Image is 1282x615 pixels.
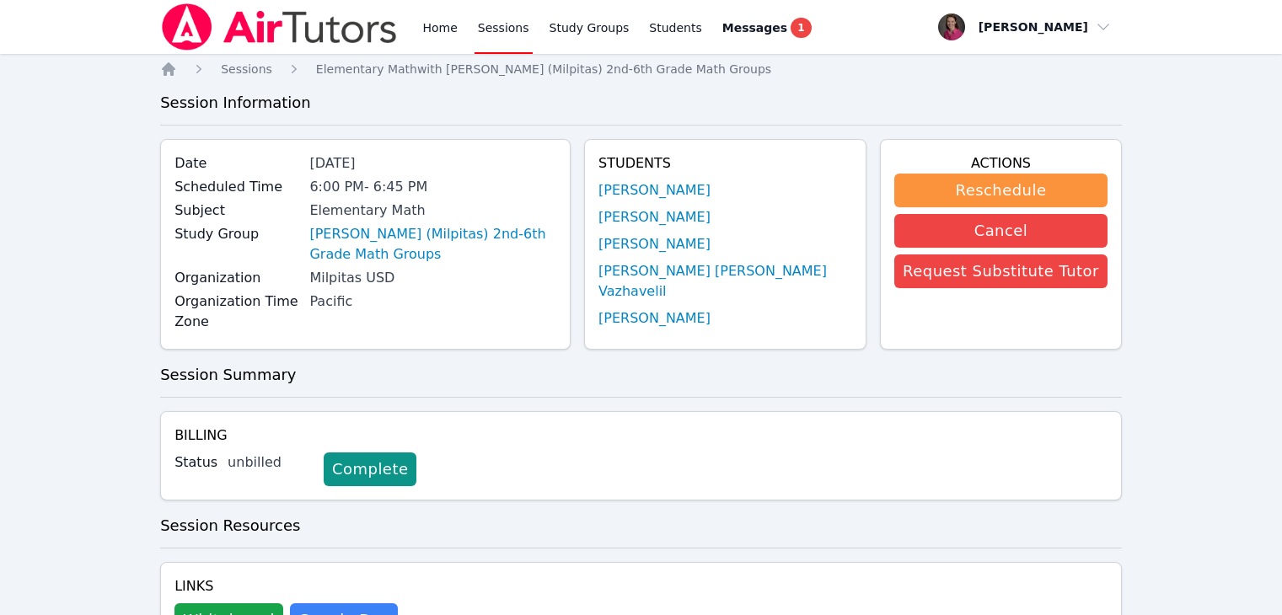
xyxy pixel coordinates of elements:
a: [PERSON_NAME] (Milpitas) 2nd-6th Grade Math Groups [309,224,556,265]
a: [PERSON_NAME] [598,207,711,227]
label: Date [174,153,299,174]
span: Elementary Math with [PERSON_NAME] (Milpitas) 2nd-6th Grade Math Groups [316,62,771,76]
a: Sessions [221,61,272,78]
nav: Breadcrumb [160,61,1122,78]
h4: Links [174,576,398,596]
h3: Session Resources [160,514,1122,537]
a: [PERSON_NAME] [598,234,711,254]
label: Organization Time Zone [174,291,299,332]
label: Scheduled Time [174,177,299,197]
button: Request Substitute Tutor [894,254,1108,288]
span: Messages [722,19,787,36]
label: Organization [174,268,299,288]
h4: Students [598,153,852,174]
span: Sessions [221,62,272,76]
label: Study Group [174,224,299,244]
div: [DATE] [309,153,556,174]
button: Cancel [894,214,1108,248]
div: 6:00 PM - 6:45 PM [309,177,556,197]
div: Elementary Math [309,201,556,221]
h4: Actions [894,153,1108,174]
h3: Session Summary [160,363,1122,387]
span: 1 [791,18,811,38]
a: Elementary Mathwith [PERSON_NAME] (Milpitas) 2nd-6th Grade Math Groups [316,61,771,78]
a: [PERSON_NAME] [PERSON_NAME] Vazhavelil [598,261,852,302]
div: Pacific [309,291,556,312]
label: Status [174,452,217,473]
label: Subject [174,201,299,221]
h4: Billing [174,425,1108,446]
h3: Session Information [160,91,1122,115]
a: [PERSON_NAME] [598,180,711,201]
button: Reschedule [894,174,1108,207]
a: [PERSON_NAME] [598,308,711,329]
img: Air Tutors [160,3,399,51]
div: unbilled [228,452,310,473]
div: Milpitas USD [309,268,556,288]
a: Complete [324,452,416,486]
